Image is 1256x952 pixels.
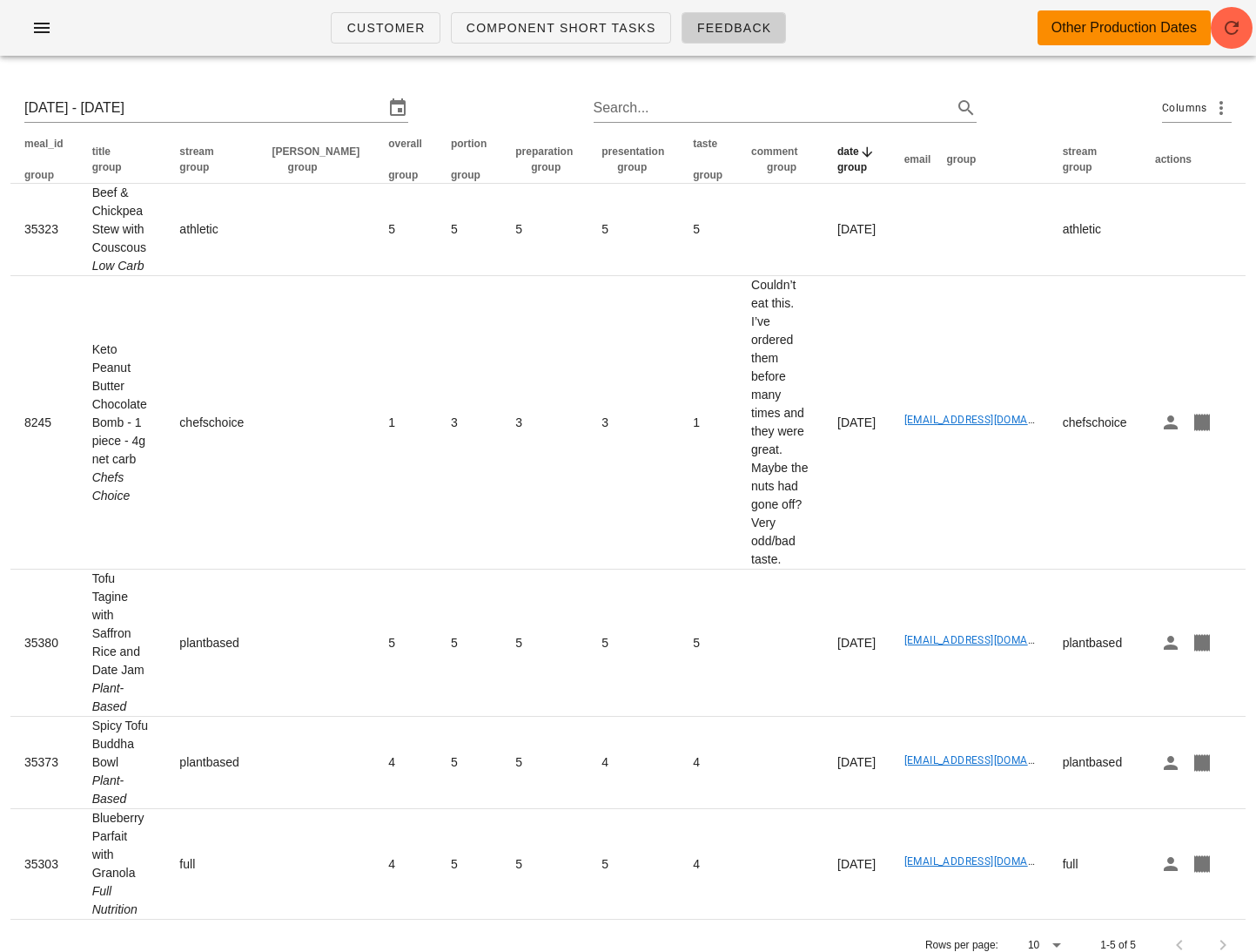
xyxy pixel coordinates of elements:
[78,570,166,717] td: Tofu Tagine with Saffron Rice and Date Jam
[437,717,501,809] td: 5
[92,884,138,916] i: Full Nutrition
[437,809,501,919] td: 5
[1049,717,1141,809] td: plantbased
[588,184,679,276] td: 5
[1049,570,1141,717] td: plantbased
[1162,99,1207,117] span: Columns
[1049,809,1141,919] td: full
[179,145,213,158] span: stream
[466,21,656,35] span: Component Short Tasks
[823,809,890,919] td: [DATE]
[823,276,890,570] td: [DATE]
[259,136,375,184] th: tod: Not sorted. Activate to sort ascending.
[890,136,1049,184] th: email: Not sorted. Activate to sort ascending.
[617,161,647,173] span: group
[388,138,422,150] span: overall
[451,138,487,150] span: portion
[374,717,437,809] td: 4
[92,161,122,173] span: group
[837,161,867,173] span: group
[737,136,823,184] th: comment: Not sorted. Activate to sort ascending.
[165,184,258,276] td: athletic
[78,136,166,184] th: title: Not sorted. Activate to sort ascending.
[1155,153,1192,165] span: actions
[165,809,258,919] td: full
[374,570,437,717] td: 5
[437,184,501,276] td: 5
[1049,276,1141,570] td: chefschoice
[679,570,737,717] td: 5
[92,681,127,713] i: Plant-Based
[693,138,717,150] span: taste
[374,136,437,184] th: overall: Not sorted. Activate to sort ascending.
[679,809,737,919] td: 4
[823,184,890,276] td: [DATE]
[272,145,360,158] span: [PERSON_NAME]
[501,570,588,717] td: 5
[679,717,737,809] td: 4
[92,470,131,503] i: Chefs Choice
[823,570,890,717] td: [DATE]
[588,809,679,919] td: 5
[531,161,561,173] span: group
[78,809,166,919] td: Blueberry Parfait with Granola
[588,276,679,570] td: 3
[437,136,501,184] th: portion: Not sorted. Activate to sort ascending.
[165,276,258,570] td: chefschoice
[767,161,796,173] span: group
[501,184,588,276] td: 5
[823,136,890,184] th: date: Sorted descending. Activate to remove sorting.
[374,276,437,570] td: 1
[1051,17,1197,38] div: Other Production Dates
[451,12,671,44] a: Component Short Tasks
[737,276,823,570] td: Couldn’t eat this. I’ve ordered them before many times and they were great. Maybe the nuts had go...
[1063,145,1097,158] span: stream
[92,145,111,158] span: title
[10,809,78,919] td: 35303
[501,809,588,919] td: 5
[601,145,664,158] span: presentation
[693,169,722,181] span: group
[904,634,1078,646] a: [EMAIL_ADDRESS][DOMAIN_NAME]
[904,414,1078,426] a: [EMAIL_ADDRESS][DOMAIN_NAME]
[696,21,772,35] span: Feedback
[904,754,1078,766] a: [EMAIL_ADDRESS][DOMAIN_NAME]
[501,717,588,809] td: 5
[1162,94,1232,122] div: Columns
[165,136,258,184] th: stream: Not sorted. Activate to sort ascending.
[346,21,425,35] span: Customer
[837,145,859,158] span: date
[78,184,166,276] td: Beef & Chickpea Stew with Couscous
[904,153,931,165] span: email
[501,136,588,184] th: preparation: Not sorted. Activate to sort ascending.
[374,184,437,276] td: 5
[388,169,418,181] span: group
[165,717,258,809] td: plantbased
[179,161,209,173] span: group
[92,259,144,273] i: Low Carb
[10,184,78,276] td: 35323
[288,161,318,173] span: group
[10,570,78,717] td: 35380
[904,855,1078,868] a: [EMAIL_ADDRESS][DOMAIN_NAME]
[78,276,166,570] td: Keto Peanut Butter Chocolate Bomb - 1 piece - 4g net carb
[437,570,501,717] td: 5
[501,276,588,570] td: 3
[588,717,679,809] td: 4
[24,169,54,181] span: group
[679,136,737,184] th: taste: Not sorted. Activate to sort ascending.
[10,136,78,184] th: meal_id: Not sorted. Activate to sort ascending.
[10,276,78,570] td: 8245
[515,145,573,158] span: preparation
[78,717,166,809] td: Spicy Tofu Buddha Bowl
[1141,136,1246,184] th: actions
[374,809,437,919] td: 4
[682,12,787,44] a: Feedback
[451,169,480,181] span: group
[1049,184,1141,276] td: athletic
[92,773,127,806] i: Plant-Based
[679,276,737,570] td: 1
[24,138,64,150] span: meal_id
[823,717,890,809] td: [DATE]
[946,153,976,165] span: group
